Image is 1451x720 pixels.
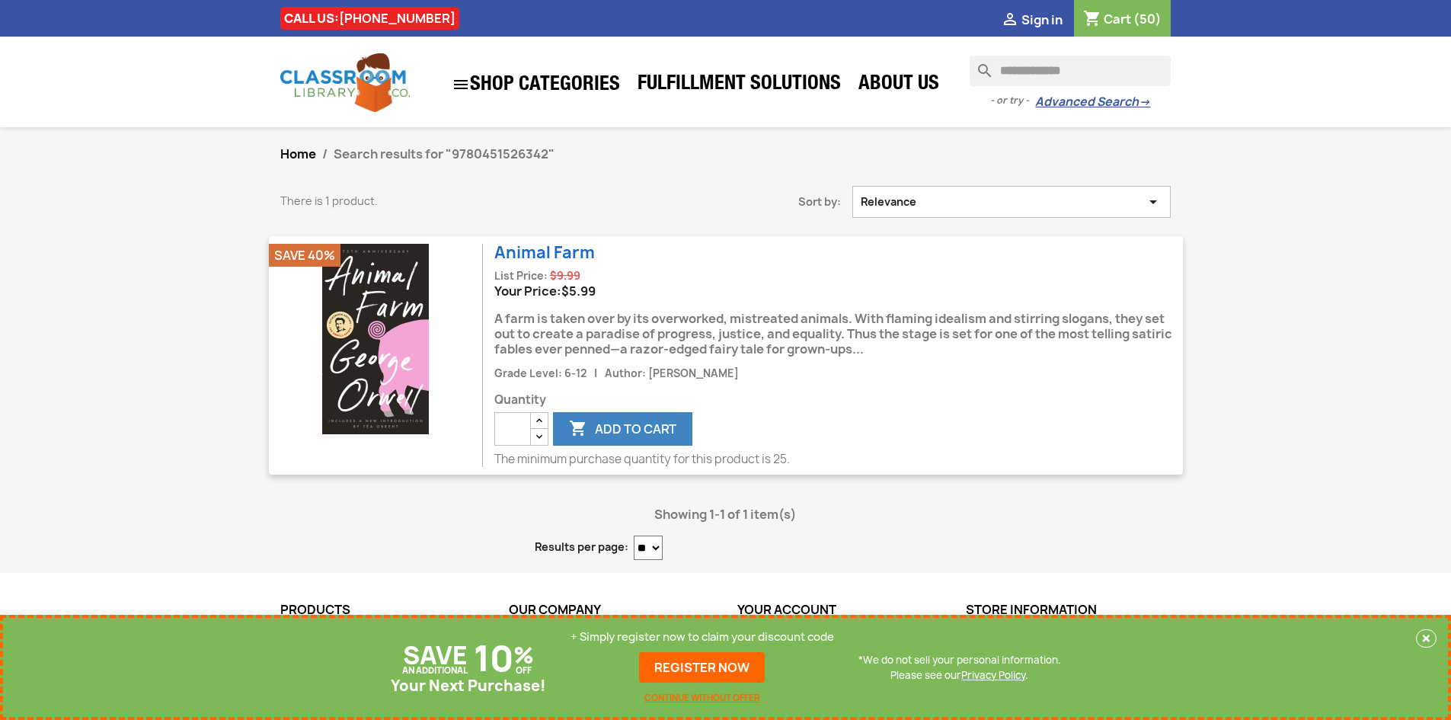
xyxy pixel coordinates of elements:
span: Grade Level: 6-12 [494,366,586,380]
i:  [1144,194,1162,210]
span: Sort by: [661,194,852,210]
i: shopping_cart [1083,11,1101,29]
a: Advanced Search→ [1035,94,1150,110]
div: A farm is taken over by its overworked, mistreated animals. With flaming idealism and stirring sl... [494,299,1183,365]
span: Sign in [1021,11,1063,28]
span: List Price: [494,269,548,283]
a: Fulfillment Solutions [630,70,849,101]
i:  [569,421,587,439]
i:  [1001,11,1019,30]
label: Results per page: [535,539,628,555]
input: Search [970,56,1171,86]
span: Author: [PERSON_NAME] [605,366,739,380]
p: % [513,648,534,663]
div: Showing 1-1 of 1 item(s) [280,499,1171,530]
span: (50) [1133,11,1162,27]
a: SHOP CATEGORIES [444,68,628,101]
input: Quantity [494,412,531,446]
p: OFF [516,663,532,678]
a: REGISTER NOW [639,652,765,683]
i: search [970,56,988,74]
p: SAVE [403,648,468,663]
i:  [452,75,470,94]
a: CONTINUE WITHOUT OFFER [644,690,759,706]
button: Sort by selection [852,186,1171,218]
a: [PHONE_NUMBER] [339,10,455,27]
p: *We do not sell your personal information. Please see our . [858,652,1061,683]
p: 10 [474,651,513,666]
a: Shopping cart link containing 50 product(s) [1083,11,1162,27]
p: Your Next Purchase! [391,678,546,693]
a: Animal Farm [494,242,595,264]
p: AN ADDITIONAL [402,663,468,678]
span: Regular price [550,268,580,283]
p: Store information [966,603,1171,617]
a: About Us [851,70,947,101]
p: The minimum purchase quantity for this product is 25. [494,452,1183,467]
span: Price [561,283,596,299]
p: There is 1 product. [280,194,638,209]
button: Add to cart [553,412,692,446]
p: Our company [509,603,714,617]
span: - or try - [990,93,1035,108]
a:  Sign in [1001,11,1063,28]
span: → [1139,94,1150,110]
a: Your account [737,601,836,618]
p: Products [280,603,486,617]
img: Animal Farm [280,244,471,434]
a: Home [280,146,316,162]
span: Quantity [494,392,1183,408]
img: Classroom Library Company [280,53,410,112]
span: Search results for "9780451526342" [334,146,555,162]
a: Privacy Policy [961,668,1025,682]
p: + Simply register now to claim your discount code [570,629,834,645]
div: CALL US: [280,7,459,30]
span: | [589,366,602,380]
button: Close [1416,629,1437,648]
div: Your Price: [494,283,1183,299]
span: Cart [1104,11,1131,27]
li: Save 40% [269,244,340,267]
